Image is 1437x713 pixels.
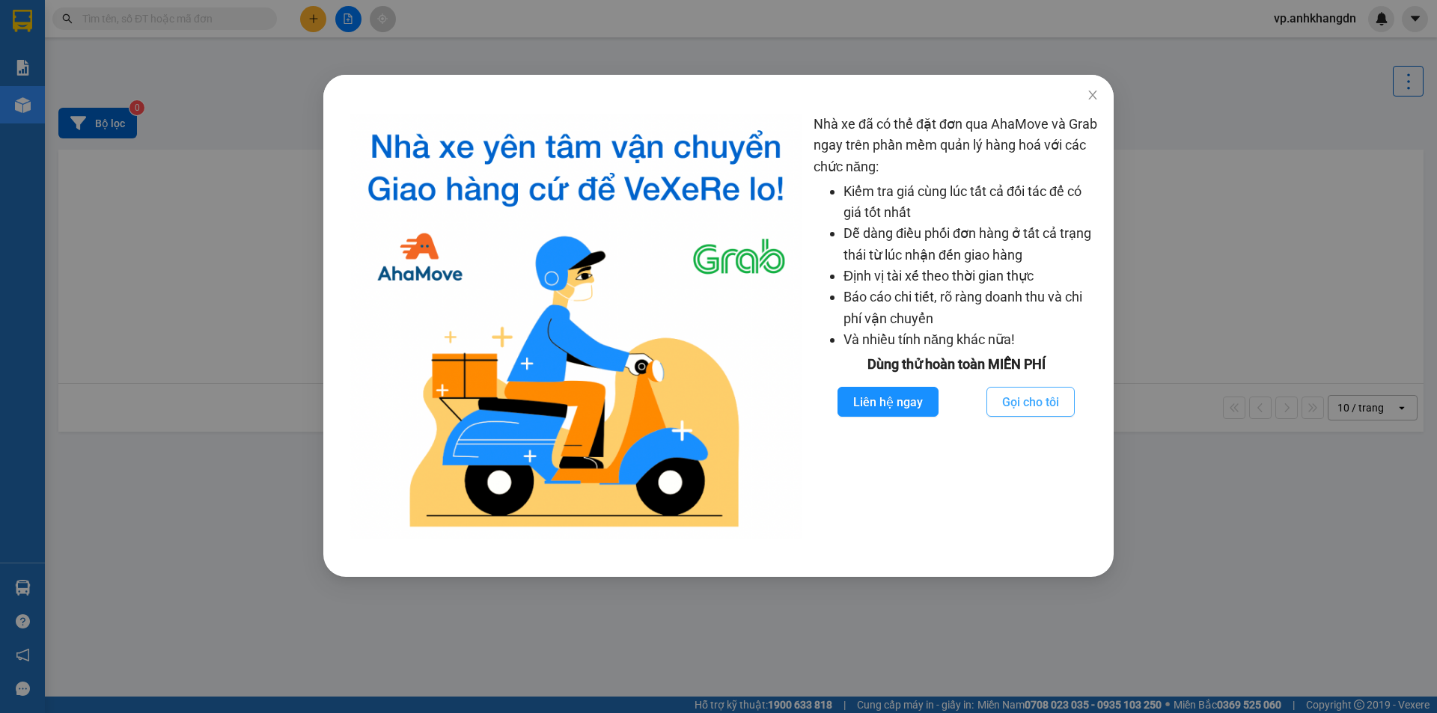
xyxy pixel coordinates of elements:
li: Và nhiều tính năng khác nữa! [843,329,1099,350]
span: Gọi cho tôi [1002,393,1059,411]
li: Kiểm tra giá cùng lúc tất cả đối tác để có giá tốt nhất [843,181,1099,224]
li: Báo cáo chi tiết, rõ ràng doanh thu và chi phí vận chuyển [843,287,1099,329]
div: Dùng thử hoàn toàn MIỄN PHÍ [814,354,1099,375]
button: Gọi cho tôi [986,387,1075,417]
span: Liên hệ ngay [853,393,923,411]
li: Định vị tài xế theo thời gian thực [843,266,1099,287]
img: logo [350,114,802,539]
span: close [1087,89,1099,101]
li: Dễ dàng điều phối đơn hàng ở tất cả trạng thái từ lúc nhận đến giao hàng [843,223,1099,266]
button: Close [1072,75,1114,117]
div: Nhà xe đã có thể đặt đơn qua AhaMove và Grab ngay trên phần mềm quản lý hàng hoá với các chức năng: [814,114,1099,539]
button: Liên hệ ngay [838,387,939,417]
